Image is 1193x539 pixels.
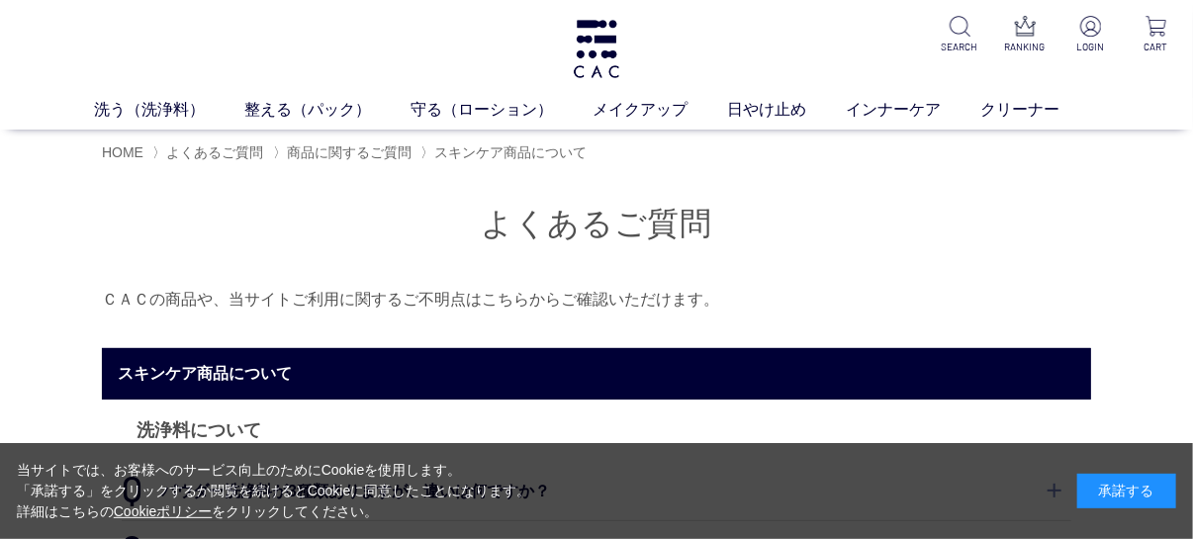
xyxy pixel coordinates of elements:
div: 当サイトでは、お客様へのサービス向上のためにCookieを使用します。 「承諾する」をクリックするか閲覧を続けるとCookieに同意したことになります。 詳細はこちらの をクリックしてください。 [17,460,531,522]
a: 守る（ローション） [411,98,593,122]
p: SEARCH [939,40,980,54]
a: CART [1136,16,1177,54]
span: スキンケア商品について [434,144,587,160]
a: メイクアップ [593,98,727,122]
a: SEARCH [939,16,980,54]
h2: スキンケア商品について [102,348,1091,399]
img: logo [571,20,622,78]
a: 洗う（洗浄料） [94,98,244,122]
p: CART [1136,40,1177,54]
p: LOGIN [1069,40,1111,54]
li: 〉 [273,143,416,162]
li: 〉 [152,143,268,162]
div: 承諾する [1077,474,1176,508]
a: クリーナー [980,98,1099,122]
a: LOGIN [1069,16,1111,54]
a: よくあるご質問 [166,144,263,160]
a: 商品に関するご質問 [287,144,412,160]
a: 整える（パック） [244,98,411,122]
a: Cookieポリシー [114,503,213,519]
p: ＣＡＣの商品や、当サイトご利用に関するご不明点はこちらからご確認いただけます。 [102,285,1091,314]
a: インナーケア [846,98,980,122]
li: 〉 [420,143,592,162]
a: RANKING [1004,16,1046,54]
p: RANKING [1004,40,1046,54]
h3: 洗浄料について [122,400,1071,462]
a: 日やけ止め [727,98,846,122]
a: HOME [102,144,143,160]
h1: よくあるご質問 [102,203,1091,245]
